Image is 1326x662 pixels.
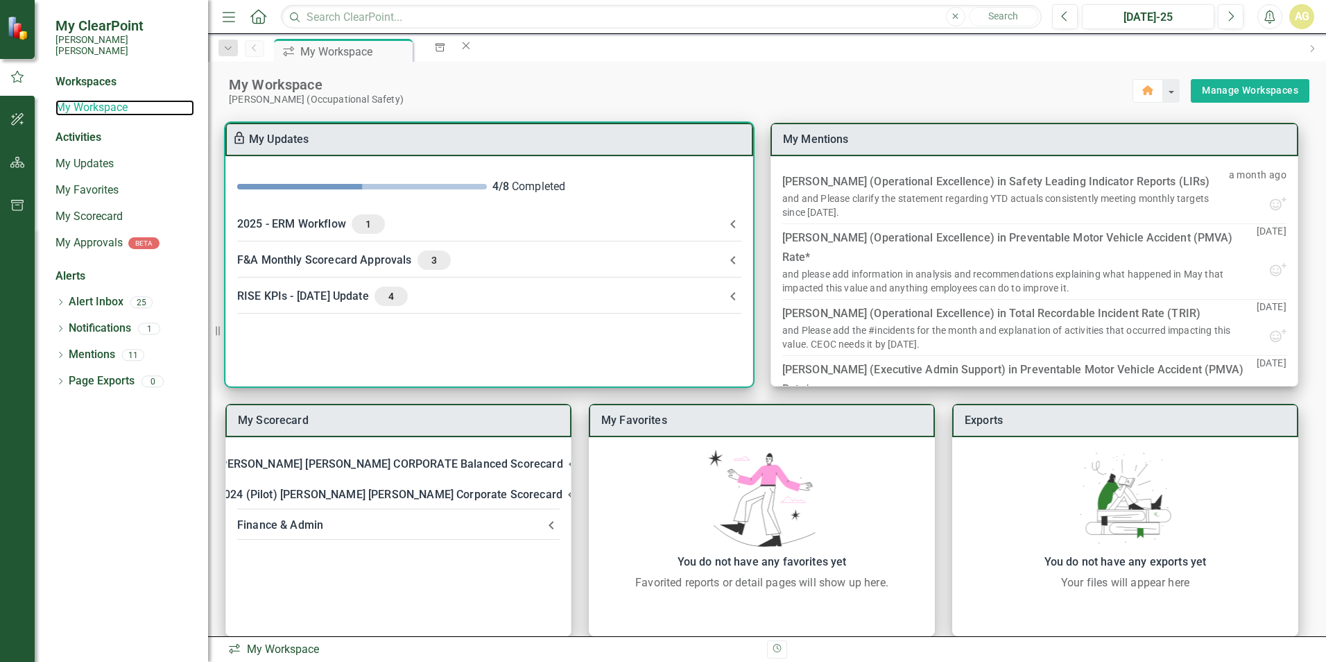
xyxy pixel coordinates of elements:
[226,242,752,278] div: F&A Monthly Scorecard Approvals3
[237,287,725,306] div: RISE KPIs - [DATE] Update
[130,296,153,308] div: 25
[55,156,194,172] a: My Updates
[227,642,757,658] div: My Workspace
[226,510,571,541] div: Finance & Admin
[596,575,928,591] div: Favorited reports or detail pages will show up here.
[232,131,249,148] div: To enable drag & drop and resizing, please duplicate this workspace from “Manage Workspaces”
[122,349,144,361] div: 11
[782,267,1257,295] div: and please add information in analysis and recommendations explaining what happened in May that i...
[1257,224,1286,262] p: [DATE]
[492,179,509,195] div: 4 / 8
[1191,79,1309,103] div: split button
[138,323,160,334] div: 1
[415,39,459,56] a: Files
[69,294,123,310] a: Alert Inbox
[55,130,194,146] div: Activities
[959,552,1291,572] div: You do not have any exports yet
[69,373,135,389] a: Page Exports
[1087,9,1209,26] div: [DATE]-25
[55,209,194,225] a: My Scorecard
[783,133,849,146] a: My Mentions
[782,192,1229,219] div: and and Please clarify the statement regarding YTD actuals consistently meeting monthly targets s...
[218,485,562,504] div: 2024 (Pilot) [PERSON_NAME] [PERSON_NAME] Corporate Scorecard
[1191,79,1309,103] button: Manage Workspaces
[1202,82,1298,99] a: Manage Workspaces
[229,76,1133,94] div: My Workspace
[229,94,1133,105] div: [PERSON_NAME] (Occupational Safety)
[423,254,445,266] span: 3
[988,10,1018,22] span: Search
[782,304,1200,323] div: [PERSON_NAME] (Operational Excellence) in
[1257,300,1286,328] p: [DATE]
[300,43,409,60] div: My Workspace
[782,228,1257,267] div: [PERSON_NAME] (Operational Excellence) in
[226,479,571,510] div: 2024 (Pilot) [PERSON_NAME] [PERSON_NAME] Corporate Scorecard
[226,278,752,314] div: RISE KPIs - [DATE] Update4
[55,269,194,285] div: Alerts
[281,5,1042,29] input: Search ClearPoint...
[1009,307,1200,320] a: Total Recordable Incident Rate (TRIR)
[226,449,571,479] div: [PERSON_NAME] [PERSON_NAME] CORPORATE Balanced Scorecard
[782,360,1257,399] div: [PERSON_NAME] (Executive Admin Support) in
[237,516,543,535] div: Finance & Admin
[55,235,123,251] a: My Approvals
[141,375,164,387] div: 0
[238,414,309,427] a: My Scorecard
[69,321,131,337] a: Notifications
[55,17,194,34] span: My ClearPoint
[55,183,194,198] a: My Favorites
[1082,4,1214,29] button: [DATE]-25
[492,179,742,195] div: Completed
[55,34,194,57] small: [PERSON_NAME] [PERSON_NAME]
[55,74,117,90] div: Workspaces
[357,218,379,230] span: 1
[1009,175,1209,188] a: Safety Leading Indicator Reports (LIRs)
[596,552,928,572] div: You do not have any favorites yet
[969,7,1038,26] button: Search
[249,133,309,146] a: My Updates
[1257,356,1286,393] p: [DATE]
[1229,168,1286,196] p: a month ago
[69,347,115,363] a: Mentions
[237,251,725,270] div: F&A Monthly Scorecard Approvals
[7,16,31,40] img: ClearPoint Strategy
[226,206,752,242] div: 2025 - ERM Workflow1
[217,455,562,474] div: [PERSON_NAME] [PERSON_NAME] CORPORATE Balanced Scorecard
[428,52,447,69] div: Files
[601,414,667,427] a: My Favorites
[959,575,1291,591] div: Your files will appear here
[237,214,725,234] div: 2025 - ERM Workflow
[965,414,1003,427] a: Exports
[782,323,1257,351] div: and Please add the #incidents for the month and explanation of activities that occurred impacting...
[55,100,194,116] a: My Workspace
[1289,4,1314,29] button: AG
[380,290,402,303] span: 4
[782,172,1209,192] div: [PERSON_NAME] (Operational Excellence) in
[128,237,160,249] div: BETA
